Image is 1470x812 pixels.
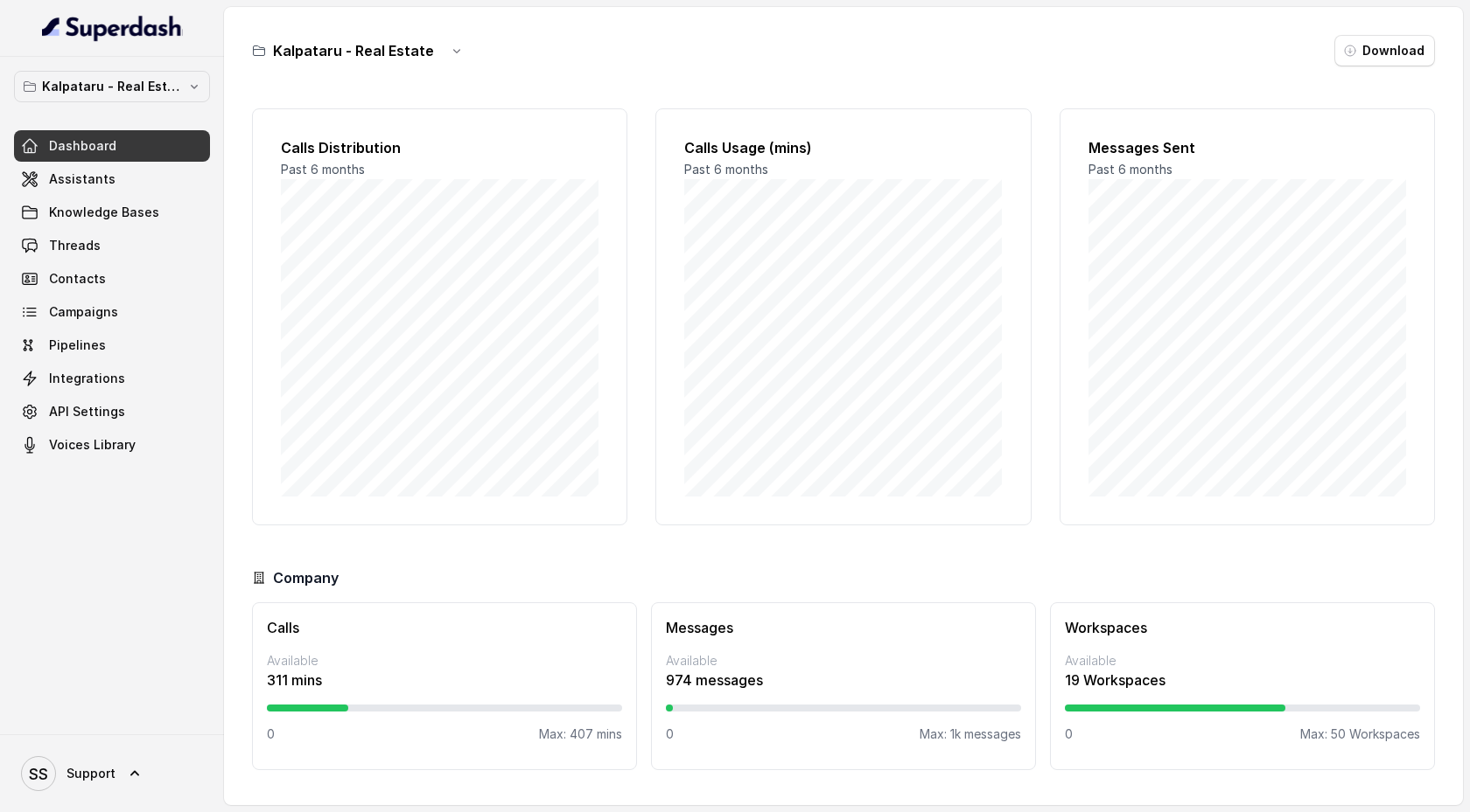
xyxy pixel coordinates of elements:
p: Max: 1k messages [920,725,1021,743]
h3: Kalpataru - Real Estate [273,40,434,61]
p: 311 mins [267,670,622,691]
span: Assistants [49,170,115,188]
a: API Settings [14,396,210,427]
h2: Messages Sent [1088,137,1406,158]
span: Dashboard [49,137,116,155]
span: Integrations [49,370,125,387]
p: Available [666,652,1021,670]
p: Max: 50 Workspaces [1300,725,1420,743]
p: 974 messages [666,670,1021,691]
p: Kalpataru - Real Estate [42,76,182,97]
p: Available [267,652,622,670]
h3: Company [273,567,339,588]
a: Pipelines [14,330,210,361]
h2: Calls Distribution [281,137,598,158]
span: API Settings [49,403,125,420]
h3: Workspaces [1065,617,1420,638]
span: Knowledge Bases [49,204,159,221]
span: Voices Library [49,436,136,454]
button: Download [1334,35,1435,66]
a: Contacts [14,263,210,295]
a: Knowledge Bases [14,197,210,228]
span: Campaigns [49,303,118,321]
span: Pipelines [49,337,106,354]
h3: Calls [267,617,622,638]
a: Threads [14,230,210,261]
p: 19 Workspaces [1065,670,1420,691]
h2: Calls Usage (mins) [684,137,1002,158]
a: Voices Library [14,429,210,461]
img: light.svg [42,14,183,42]
span: Threads [49,237,101,254]
a: Integrations [14,363,210,394]
p: 0 [267,725,275,743]
p: 0 [666,725,674,743]
span: Past 6 months [684,162,768,177]
span: Past 6 months [281,162,365,177]
p: 0 [1065,725,1073,743]
h3: Messages [666,617,1021,638]
p: Available [1065,652,1420,670]
span: Past 6 months [1088,162,1172,177]
a: Support [14,749,210,798]
span: Support [66,765,115,782]
a: Campaigns [14,296,210,328]
text: SS [29,765,48,783]
a: Assistants [14,163,210,195]
button: Kalpataru - Real Estate [14,71,210,102]
a: Dashboard [14,130,210,162]
span: Contacts [49,270,106,288]
p: Max: 407 mins [539,725,622,743]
